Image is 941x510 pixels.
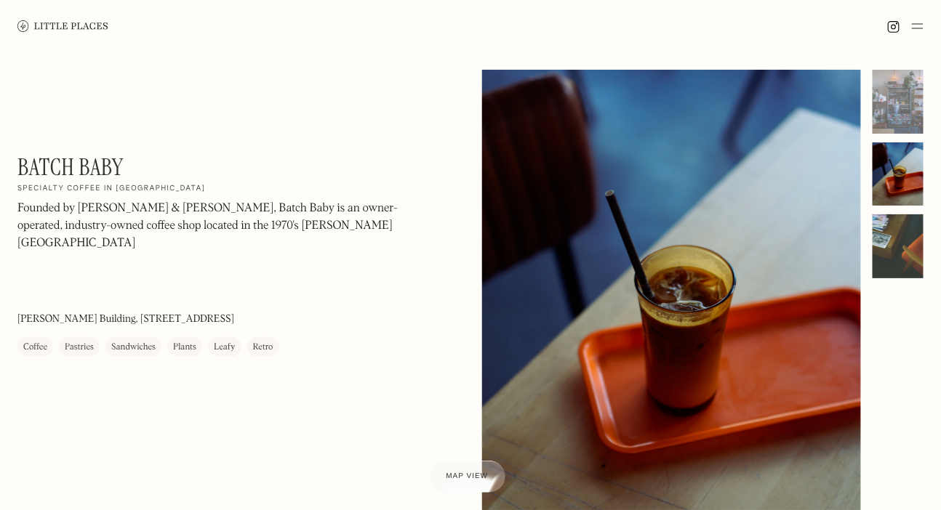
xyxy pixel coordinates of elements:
p: ‍ [17,259,410,277]
div: Sandwiches [111,340,156,355]
div: Leafy [214,340,235,355]
h2: Specialty coffee in [GEOGRAPHIC_DATA] [17,184,205,194]
p: ‍ [17,284,410,301]
div: Pastries [65,340,94,355]
div: Plants [173,340,196,355]
a: Map view [429,461,506,493]
p: [PERSON_NAME] Building, [STREET_ADDRESS] [17,312,234,327]
h1: Batch Baby [17,153,123,181]
div: Coffee [23,340,47,355]
span: Map view [447,472,489,480]
div: Retro [253,340,273,355]
p: Founded by [PERSON_NAME] & [PERSON_NAME], Batch Baby is an owner-operated, industry-owned coffee ... [17,200,410,252]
